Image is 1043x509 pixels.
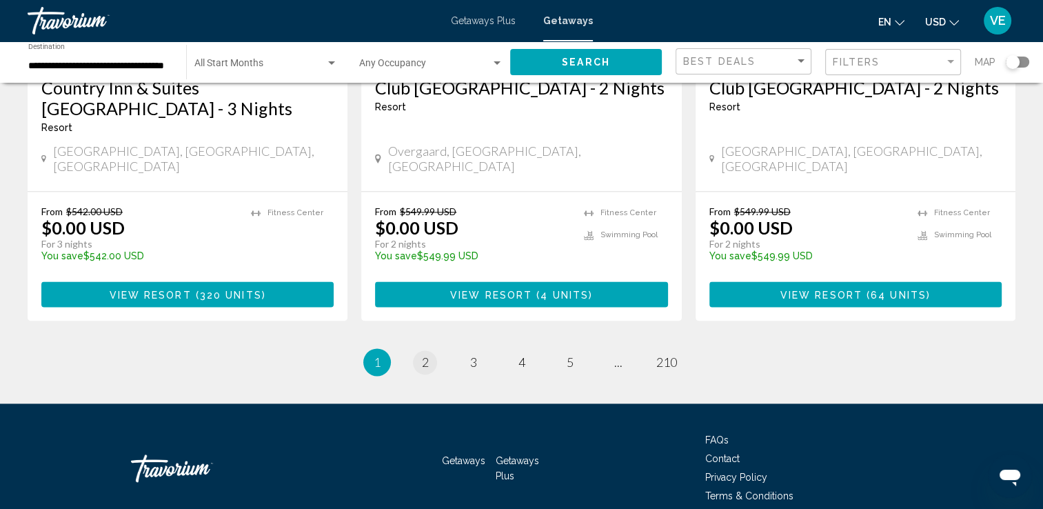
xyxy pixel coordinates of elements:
[375,281,667,307] button: View Resort(4 units)
[709,250,751,261] span: You save
[28,348,1015,376] ul: Pagination
[705,453,740,464] a: Contact
[532,289,593,300] span: ( )
[780,289,862,300] span: View Resort
[683,56,807,68] mat-select: Sort by
[375,206,396,217] span: From
[734,206,791,217] span: $549.99 USD
[388,143,668,174] span: Overgaard, [GEOGRAPHIC_DATA], [GEOGRAPHIC_DATA]
[925,17,946,28] span: USD
[496,455,539,481] a: Getaways Plus
[192,289,266,300] span: ( )
[614,355,622,370] span: ...
[934,208,990,217] span: Fitness Center
[41,77,334,119] a: Country Inn & Suites [GEOGRAPHIC_DATA] - 3 Nights
[862,289,931,300] span: ( )
[442,455,485,466] a: Getaways
[709,77,1002,98] a: Club [GEOGRAPHIC_DATA] - 2 Nights
[988,454,1032,498] iframe: Button to launch messaging window
[374,355,381,370] span: 1
[709,101,740,112] span: Resort
[422,355,429,370] span: 2
[705,490,793,501] a: Terms & Conditions
[656,355,677,370] span: 210
[28,7,437,34] a: Travorium
[41,122,72,133] span: Resort
[721,143,1002,174] span: [GEOGRAPHIC_DATA], [GEOGRAPHIC_DATA], [GEOGRAPHIC_DATA]
[709,281,1002,307] button: View Resort(64 units)
[878,12,904,32] button: Change language
[109,289,191,300] span: View Resort
[41,250,237,261] p: $542.00 USD
[131,448,269,489] a: Travorium
[925,12,959,32] button: Change currency
[562,57,610,68] span: Search
[375,217,458,238] p: $0.00 USD
[200,289,262,300] span: 320 units
[375,250,417,261] span: You save
[41,281,334,307] button: View Resort(320 units)
[518,355,525,370] span: 4
[540,289,589,300] span: 4 units
[709,206,731,217] span: From
[66,206,123,217] span: $542.00 USD
[683,56,756,67] span: Best Deals
[375,101,406,112] span: Resort
[705,472,767,483] a: Privacy Policy
[375,238,569,250] p: For 2 nights
[510,49,662,74] button: Search
[375,77,667,98] a: Club [GEOGRAPHIC_DATA] - 2 Nights
[705,435,729,446] a: FAQs
[934,230,991,239] span: Swimming Pool
[825,48,961,77] button: Filter
[990,14,1006,28] span: VE
[451,15,516,26] a: Getaways Plus
[709,250,904,261] p: $549.99 USD
[450,289,532,300] span: View Resort
[375,250,569,261] p: $549.99 USD
[600,230,658,239] span: Swimming Pool
[41,238,237,250] p: For 3 nights
[878,17,891,28] span: en
[41,250,83,261] span: You save
[833,57,880,68] span: Filters
[41,217,125,238] p: $0.00 USD
[600,208,656,217] span: Fitness Center
[567,355,574,370] span: 5
[53,143,334,174] span: [GEOGRAPHIC_DATA], [GEOGRAPHIC_DATA], [GEOGRAPHIC_DATA]
[709,238,904,250] p: For 2 nights
[543,15,593,26] a: Getaways
[980,6,1015,35] button: User Menu
[871,289,926,300] span: 64 units
[267,208,323,217] span: Fitness Center
[400,206,456,217] span: $549.99 USD
[470,355,477,370] span: 3
[41,206,63,217] span: From
[709,217,793,238] p: $0.00 USD
[975,52,995,72] span: Map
